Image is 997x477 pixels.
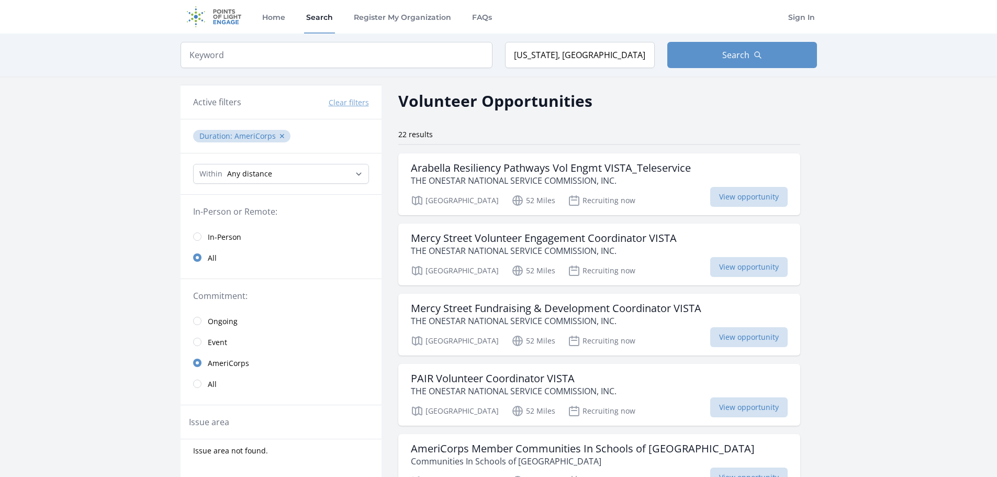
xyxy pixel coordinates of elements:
[398,364,800,426] a: PAIR Volunteer Coordinator VISTA THE ONESTAR NATIONAL SERVICE COMMISSION, INC. [GEOGRAPHIC_DATA] ...
[568,264,635,277] p: Recruiting now
[568,335,635,347] p: Recruiting now
[181,352,382,373] a: AmeriCorps
[208,253,217,263] span: All
[193,164,369,184] select: Search Radius
[199,131,234,141] span: Duration :
[411,302,701,315] h3: Mercy Street Fundraising & Development Coordinator VISTA
[667,42,817,68] button: Search
[181,310,382,331] a: Ongoing
[411,232,677,245] h3: Mercy Street Volunteer Engagement Coordinator VISTA
[411,372,617,385] h3: PAIR Volunteer Coordinator VISTA
[193,205,369,218] legend: In-Person or Remote:
[710,397,788,417] span: View opportunity
[181,331,382,352] a: Event
[279,131,285,141] button: ✕
[398,153,800,215] a: Arabella Resiliency Pathways Vol Engmt VISTA_Teleservice THE ONESTAR NATIONAL SERVICE COMMISSION,...
[208,379,217,390] span: All
[411,455,755,468] p: Communities In Schools of [GEOGRAPHIC_DATA]
[411,315,701,327] p: THE ONESTAR NATIONAL SERVICE COMMISSION, INC.
[511,194,555,207] p: 52 Miles
[710,257,788,277] span: View opportunity
[398,224,800,285] a: Mercy Street Volunteer Engagement Coordinator VISTA THE ONESTAR NATIONAL SERVICE COMMISSION, INC....
[181,226,382,247] a: In-Person
[722,49,749,61] span: Search
[710,187,788,207] span: View opportunity
[411,335,499,347] p: [GEOGRAPHIC_DATA]
[193,446,268,456] span: Issue area not found.
[411,385,617,397] p: THE ONESTAR NATIONAL SERVICE COMMISSION, INC.
[511,264,555,277] p: 52 Miles
[411,442,755,455] h3: AmeriCorps Member Communities In Schools of [GEOGRAPHIC_DATA]
[411,264,499,277] p: [GEOGRAPHIC_DATA]
[398,294,800,356] a: Mercy Street Fundraising & Development Coordinator VISTA THE ONESTAR NATIONAL SERVICE COMMISSION,...
[208,316,238,327] span: Ongoing
[193,96,241,108] h3: Active filters
[710,327,788,347] span: View opportunity
[411,405,499,417] p: [GEOGRAPHIC_DATA]
[329,97,369,108] button: Clear filters
[511,335,555,347] p: 52 Miles
[411,162,691,174] h3: Arabella Resiliency Pathways Vol Engmt VISTA_Teleservice
[411,194,499,207] p: [GEOGRAPHIC_DATA]
[181,42,492,68] input: Keyword
[411,174,691,187] p: THE ONESTAR NATIONAL SERVICE COMMISSION, INC.
[208,337,227,348] span: Event
[411,245,677,257] p: THE ONESTAR NATIONAL SERVICE COMMISSION, INC.
[181,373,382,394] a: All
[568,194,635,207] p: Recruiting now
[505,42,655,68] input: Location
[398,129,433,139] span: 22 results
[208,232,241,242] span: In-Person
[234,131,276,141] span: AmeriCorps
[181,247,382,268] a: All
[511,405,555,417] p: 52 Miles
[208,358,249,369] span: AmeriCorps
[189,416,229,428] legend: Issue area
[568,405,635,417] p: Recruiting now
[193,290,369,302] legend: Commitment:
[398,89,592,113] h2: Volunteer Opportunities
